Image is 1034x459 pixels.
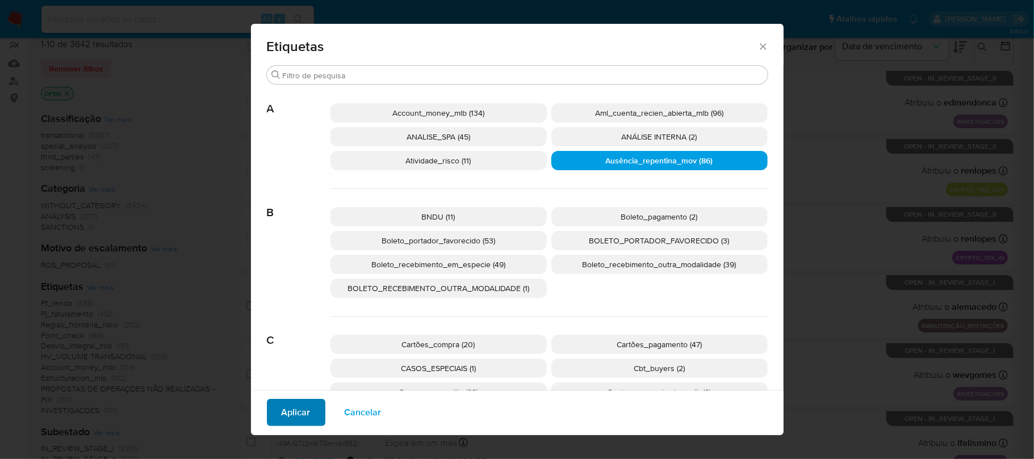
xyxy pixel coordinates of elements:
[345,400,382,425] span: Cancelar
[551,127,768,146] div: ANÁLISE INTERNA (2)
[330,359,547,378] div: CASOS_ESPECIAIS (1)
[267,189,330,220] span: B
[551,255,768,274] div: Boleto_recebimento_outra_modalidade (39)
[283,70,763,81] input: Filtro de pesquisa
[330,103,547,123] div: Account_money_mlb (134)
[595,107,723,119] span: Aml_cuenta_recien_abierta_mlb (96)
[617,339,702,350] span: Cartões_pagamento (47)
[399,386,478,398] span: Consumer_credits (23)
[589,235,730,246] span: BOLETO_PORTADOR_FAVORECIDO (3)
[621,211,698,222] span: Boleto_pagamento (2)
[330,151,547,170] div: Atividade_risco (11)
[267,399,325,426] button: Aplicar
[330,399,396,426] button: Cancelar
[282,400,311,425] span: Aplicar
[330,207,547,226] div: BNDU (11)
[402,339,475,350] span: Cartões_compra (20)
[551,231,768,250] div: BOLETO_PORTADOR_FAVORECIDO (3)
[330,335,547,354] div: Cartões_compra (20)
[330,279,547,298] div: BOLETO_RECEBIMENTO_OUTRA_MODALIDADE (1)
[551,382,768,402] div: Contas_concentradas_mlb (9)
[406,155,471,166] span: Atividade_risco (11)
[401,363,476,374] span: CASOS_ESPECIAIS (1)
[422,211,455,222] span: BNDU (11)
[267,40,758,53] span: Etiquetas
[267,317,330,347] span: C
[608,386,711,398] span: Contas_concentradas_mlb (9)
[392,107,484,119] span: Account_money_mlb (134)
[330,231,547,250] div: Boleto_portador_favorecido (53)
[551,103,768,123] div: Aml_cuenta_recien_abierta_mlb (96)
[551,335,768,354] div: Cartões_pagamento (47)
[330,127,547,146] div: ANALISE_SPA (45)
[622,131,697,142] span: ANÁLISE INTERNA (2)
[348,283,529,294] span: BOLETO_RECEBIMENTO_OUTRA_MODALIDADE (1)
[382,235,495,246] span: Boleto_portador_favorecido (53)
[407,131,470,142] span: ANALISE_SPA (45)
[583,259,736,270] span: Boleto_recebimento_outra_modalidade (39)
[634,363,685,374] span: Cbt_buyers (2)
[757,41,768,51] button: Fechar
[271,70,281,79] button: Buscar
[371,259,505,270] span: Boleto_recebimento_em_especie (49)
[330,382,547,402] div: Consumer_credits (23)
[606,155,713,166] span: Ausência_repentina_mov (86)
[330,255,547,274] div: Boleto_recebimento_em_especie (49)
[551,207,768,226] div: Boleto_pagamento (2)
[551,359,768,378] div: Cbt_buyers (2)
[551,151,768,170] div: Ausência_repentina_mov (86)
[267,85,330,116] span: A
